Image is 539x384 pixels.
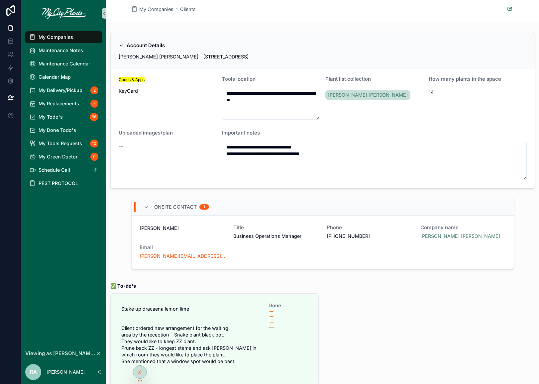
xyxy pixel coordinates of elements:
span: Tools location [222,76,256,82]
span: [PERSON_NAME] [PERSON_NAME] - [STREET_ADDRESS] [119,54,249,59]
a: [PERSON_NAME] [PERSON_NAME] [325,90,410,100]
span: Title [233,225,319,230]
span: Calendar Map [39,74,71,80]
a: My Replacements5 [25,98,102,110]
span: My Done Todo's [39,128,76,133]
span: Plant list collection [325,76,371,82]
span: KeyCard [119,88,217,94]
span: Business Operations Manager [233,233,319,240]
div: 1 [203,204,205,210]
span: Stake up dracaena lemon lime [121,306,258,312]
div: scrollable content [21,27,106,198]
span: [PERSON_NAME] [PERSON_NAME] [328,92,408,98]
a: My Delivery/Pickup2 [25,84,102,96]
a: Maintenance Notes [25,45,102,56]
span: Uploaded images/plan [119,130,173,136]
div: 2 [90,86,98,94]
a: Clients [180,6,196,13]
span: Maintenance Calendar [39,61,90,66]
span: My Delivery/Pickup [39,88,82,93]
a: Schedule Call [25,164,102,176]
a: My Todo's66 [25,111,102,123]
div: 5 [90,100,98,108]
span: Maintenance Notes [39,48,83,53]
span: Done [269,303,310,308]
span: Client ordered new arrangement for the waiting area by the reception - Snake plant black pot. The... [121,325,258,365]
img: App logo [42,8,86,19]
p: [PERSON_NAME] [47,369,85,375]
strong: ✅ To-do's [110,282,136,290]
span: Email [140,245,225,250]
span: PEST PROTOCOL [39,181,78,186]
span: My Companies [39,35,73,40]
span: Viewing as [PERSON_NAME] [25,351,95,356]
span: Phone [327,225,412,230]
span: My Replacements [39,101,79,106]
a: PEST PROTOCOL [25,177,102,189]
a: My Companies [25,31,102,43]
span: Schedule Call [39,167,70,173]
span: [PERSON_NAME] [140,225,225,232]
h2: Account Details [127,40,165,51]
a: My Tools Requests10 [25,138,102,149]
mark: Codes & Apps [119,77,145,82]
div: 10 [90,140,98,147]
span: Company name [420,225,506,230]
span: -- [119,143,123,149]
a: My Green Doctor0 [25,151,102,163]
a: My Done Todo's [25,124,102,136]
div: 0 [90,153,98,161]
a: [PERSON_NAME][EMAIL_ADDRESS][DOMAIN_NAME] [140,253,225,259]
div: 66 [90,113,98,121]
span: 14 [429,89,527,96]
span: My Green Doctor [39,154,78,159]
span: [PHONE_NUMBER] [327,233,412,240]
span: Onsite contact [154,204,197,210]
span: My Tools Requests [39,141,82,146]
a: My Companies [131,6,173,13]
span: Important notes [222,130,260,136]
span: My Companies [139,6,173,13]
a: [PERSON_NAME] [PERSON_NAME] [420,233,500,240]
a: Calendar Map [25,71,102,83]
a: Maintenance Calendar [25,58,102,70]
span: My Todo's [39,114,63,120]
span: How many plants in the space [429,76,501,82]
span: RA [30,368,37,376]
